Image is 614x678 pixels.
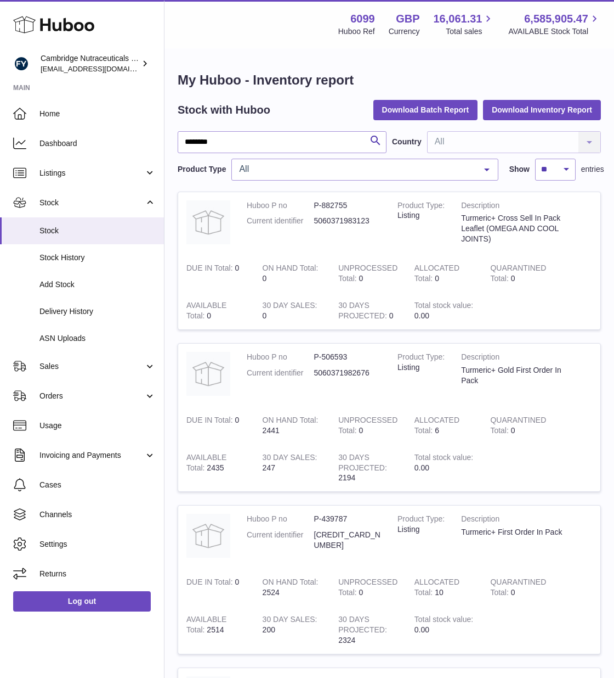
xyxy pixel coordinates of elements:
dd: P-882755 [314,200,382,211]
span: AVAILABLE Stock Total [508,26,601,37]
strong: DUE IN Total [186,578,235,589]
td: 0 [330,569,406,606]
strong: Total stock value [414,453,473,464]
div: Turmeric+ First Order In Pack [461,527,579,537]
span: Home [39,109,156,119]
strong: Description [461,352,579,365]
label: Country [392,137,422,147]
td: 200 [254,606,331,654]
strong: AVAILABLE Total [186,301,226,323]
td: 0 [254,292,331,329]
dd: P-439787 [314,514,382,524]
span: Stock [39,198,144,208]
td: 0 [330,292,406,329]
td: 2524 [254,569,331,606]
strong: Product Type [397,201,445,212]
td: 0 [254,255,331,292]
strong: ALLOCATED Total [414,264,459,285]
span: listing [397,211,419,220]
span: 0 [511,426,515,435]
span: Invoicing and Payments [39,450,144,461]
strong: Total stock value [414,301,473,312]
h1: My Huboo - Inventory report [178,71,601,89]
td: 2324 [330,606,406,654]
td: 6 [406,407,482,444]
span: ASN Uploads [39,333,156,344]
td: 0 [330,255,406,292]
strong: 6099 [350,12,375,26]
strong: UNPROCESSED Total [338,264,397,285]
strong: AVAILABLE Total [186,453,226,475]
span: Dashboard [39,138,156,149]
dd: 5060371982676 [314,368,382,378]
button: Download Batch Report [373,100,478,120]
span: 16,061.31 [433,12,482,26]
div: Turmeric+ Cross Sell In Pack Leaflet (OMEGA AND COOL JOINTS) [461,213,579,244]
strong: 30 DAY SALES [263,301,317,312]
td: 10 [406,569,482,606]
strong: ALLOCATED Total [414,416,459,438]
label: Show [509,164,530,175]
dd: 5060371983123 [314,216,382,226]
dt: Huboo P no [247,200,314,211]
span: Listings [39,168,144,178]
td: 2194 [330,444,406,492]
span: 0.00 [414,625,429,634]
strong: 30 DAY SALES [263,615,317,626]
strong: UNPROCESSED Total [338,578,397,599]
strong: GBP [396,12,419,26]
strong: Description [461,200,579,214]
span: 0.00 [414,311,429,320]
strong: QUARANTINED Total [490,578,546,599]
span: listing [397,363,419,372]
dt: Current identifier [247,216,314,226]
a: Log out [13,591,151,611]
span: entries [581,164,604,175]
strong: DUE IN Total [186,416,235,427]
span: Settings [39,539,156,550]
div: Huboo Ref [338,26,375,37]
strong: QUARANTINED Total [490,416,546,438]
span: listing [397,525,419,534]
td: 247 [254,444,331,492]
span: Stock [39,226,156,236]
span: Usage [39,421,156,431]
strong: Product Type [397,514,445,526]
a: 16,061.31 Total sales [433,12,494,37]
img: product image [186,514,230,558]
button: Download Inventory Report [483,100,601,120]
strong: Description [461,514,579,527]
img: product image [186,352,230,396]
strong: ON HAND Total [263,578,319,589]
span: Orders [39,391,144,401]
dd: P-506593 [314,352,382,362]
span: Add Stock [39,279,156,290]
strong: 30 DAYS PROJECTED [338,615,387,637]
span: All [236,164,475,175]
h2: Stock with Huboo [178,103,270,117]
span: 0.00 [414,463,429,472]
strong: 30 DAY SALES [263,453,317,464]
span: 0 [511,588,515,597]
td: 0 [330,407,406,444]
span: Delivery History [39,306,156,317]
span: Sales [39,361,144,372]
label: Product Type [178,164,226,175]
div: Currency [389,26,420,37]
td: 0 [406,255,482,292]
div: Cambridge Nutraceuticals Ltd [41,53,139,74]
td: 2514 [178,606,254,654]
img: huboo@camnutra.com [13,55,30,72]
td: 0 [178,292,254,329]
dt: Huboo P no [247,514,314,524]
span: 0 [511,274,515,283]
span: 6,585,905.47 [524,12,588,26]
strong: AVAILABLE Total [186,615,226,637]
strong: 30 DAYS PROJECTED [338,453,387,475]
span: [EMAIL_ADDRESS][DOMAIN_NAME] [41,64,161,73]
strong: DUE IN Total [186,264,235,275]
span: Cases [39,480,156,490]
strong: ON HAND Total [263,264,319,275]
strong: Product Type [397,352,445,364]
strong: UNPROCESSED Total [338,416,397,438]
